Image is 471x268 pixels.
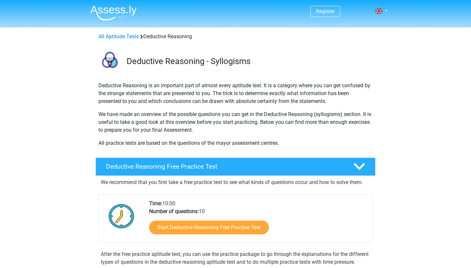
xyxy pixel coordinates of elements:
img: Clock [105,200,138,232]
a: Start Deductive Reasoning Free Practice Test [149,221,269,234]
a: Deductive Reasoning Free Practice Test [93,158,378,176]
img: deductive reasoning [96,48,124,76]
img: Assessly [90,5,137,21]
p: Deductive Reasoning is an important part of almost every aptitude test. It is a category where yo... [98,82,373,105]
a: All Aptitude Tests [98,33,139,40]
b: Time: [149,200,162,207]
h4: Deductive Reasoning Free Practice Test [106,163,343,170]
p: All practice tests are based on the questions of the mayor assessment centres. [98,139,373,147]
div: 10:00 10 [144,200,372,242]
p: We have made an overview of the possible questions you can get in the Deductive Reasoning (syllog... [98,110,373,134]
b: Number of questions: [149,208,199,214]
p: We recommend that you first take a free practice test to see what kinds of questions occur and ho... [101,178,370,186]
div: After the free practice aptitude test, you can use the practice package to go through the explana... [98,250,373,266]
h3: Deductive Reasoning - Syllogisms [127,56,370,66]
a: Register [316,8,335,14]
div: Deductive Reasoning [96,33,375,41]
